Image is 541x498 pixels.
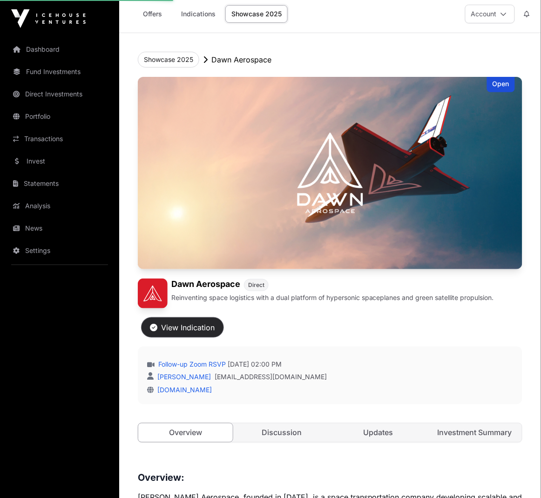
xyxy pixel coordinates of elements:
img: Dawn Aerospace [138,279,168,308]
div: View Indication [150,322,215,333]
a: Showcase 2025 [225,5,288,23]
a: [PERSON_NAME] [156,373,211,381]
a: News [7,218,112,239]
h1: Dawn Aerospace [171,279,240,291]
span: [DATE] 02:00 PM [228,360,282,369]
nav: Tabs [138,423,522,442]
a: Investment Summary [427,423,522,442]
a: [DOMAIN_NAME] [154,386,212,394]
img: Icehouse Ventures Logo [11,9,86,28]
iframe: Chat Widget [494,453,541,498]
a: Offers [134,5,171,23]
button: Account [465,5,515,23]
button: Showcase 2025 [138,52,199,68]
a: Direct Investments [7,84,112,104]
a: View Indication [142,327,223,336]
a: Dashboard [7,39,112,60]
a: Transactions [7,129,112,149]
a: Settings [7,240,112,261]
a: Indications [175,5,222,23]
a: Portfolio [7,106,112,127]
p: Reinventing space logistics with a dual platform of hypersonic spaceplanes and green satellite pr... [171,293,494,302]
a: Updates [331,423,426,442]
img: Dawn Aerospace [138,77,522,269]
p: Dawn Aerospace [211,54,271,65]
a: Follow-up Zoom RSVP [156,360,226,369]
span: Direct [248,281,264,289]
a: Fund Investments [7,61,112,82]
a: Statements [7,173,112,194]
a: Analysis [7,196,112,216]
a: Discussion [235,423,329,442]
a: Invest [7,151,112,171]
div: Open [487,77,515,92]
a: Overview [138,423,233,443]
a: [EMAIL_ADDRESS][DOMAIN_NAME] [215,373,327,382]
h3: Overview: [138,471,522,485]
button: View Indication [142,318,223,337]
